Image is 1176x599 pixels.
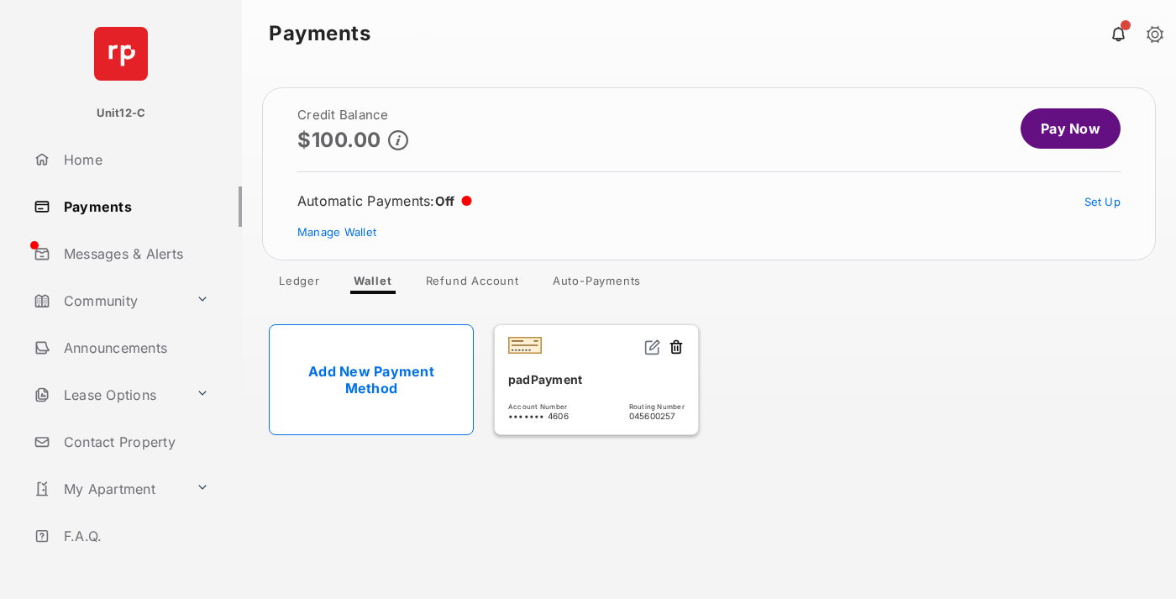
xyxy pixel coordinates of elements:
[97,105,146,122] p: Unit12-C
[539,274,654,294] a: Auto-Payments
[340,274,406,294] a: Wallet
[297,225,376,239] a: Manage Wallet
[297,108,408,122] h2: Credit Balance
[269,324,474,435] a: Add New Payment Method
[27,328,242,368] a: Announcements
[508,365,685,393] div: padPayment
[265,274,333,294] a: Ledger
[629,411,685,421] span: 045600257
[1084,195,1121,208] a: Set Up
[629,402,685,411] span: Routing Number
[27,187,242,227] a: Payments
[27,422,242,462] a: Contact Property
[644,339,661,355] img: svg+xml;base64,PHN2ZyB2aWV3Qm94PSIwIDAgMjQgMjQiIHdpZHRoPSIxNiIgaGVpZ2h0PSIxNiIgZmlsbD0ibm9uZSIgeG...
[94,27,148,81] img: svg+xml;base64,PHN2ZyB4bWxucz0iaHR0cDovL3d3dy53My5vcmcvMjAwMC9zdmciIHdpZHRoPSI2NCIgaGVpZ2h0PSI2NC...
[27,516,242,556] a: F.A.Q.
[297,192,472,209] div: Automatic Payments :
[27,469,189,509] a: My Apartment
[297,129,381,151] p: $100.00
[27,375,189,415] a: Lease Options
[435,193,455,209] span: Off
[269,24,370,44] strong: Payments
[27,281,189,321] a: Community
[508,411,569,421] span: ••••••• 4606
[412,274,533,294] a: Refund Account
[508,402,569,411] span: Account Number
[27,234,242,274] a: Messages & Alerts
[27,139,242,180] a: Home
